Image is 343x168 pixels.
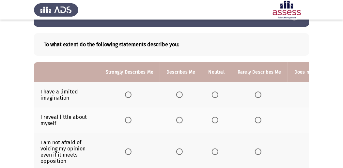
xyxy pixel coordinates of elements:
[44,41,299,48] b: To what extent do the following statements describe you:
[202,62,231,82] th: Neutral
[99,62,160,82] th: Strongly Describes Me
[212,148,221,155] mat-radio-group: Select an option
[125,91,134,98] mat-radio-group: Select an option
[176,91,185,98] mat-radio-group: Select an option
[160,62,202,82] th: Describes Me
[125,117,134,123] mat-radio-group: Select an option
[34,1,78,19] img: Assess Talent Management logo
[212,91,221,98] mat-radio-group: Select an option
[34,82,99,107] td: I have a limited imagination
[212,117,221,123] mat-radio-group: Select an option
[125,148,134,155] mat-radio-group: Select an option
[265,1,309,19] img: Assessment logo of ASSESS Employability - EBI
[176,117,185,123] mat-radio-group: Select an option
[255,148,264,155] mat-radio-group: Select an option
[255,91,264,98] mat-radio-group: Select an option
[34,107,99,133] td: I reveal little about myself
[176,148,185,155] mat-radio-group: Select an option
[255,117,264,123] mat-radio-group: Select an option
[231,62,288,82] th: Rarely Describes Me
